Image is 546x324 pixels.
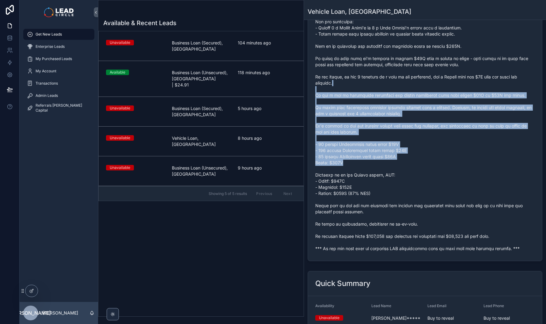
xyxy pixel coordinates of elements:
[172,165,230,177] span: Business Loan (Unsecured), [GEOGRAPHIC_DATA]
[23,66,94,77] a: My Account
[36,32,62,37] span: Get New Leads
[36,103,88,113] span: Referrals [PERSON_NAME] Capital
[23,78,94,89] a: Transactions
[99,156,304,186] a: UnavailableBusiness Loan (Unsecured), [GEOGRAPHIC_DATA]9 hours ago
[23,102,94,113] a: Referrals [PERSON_NAME] Capital
[371,303,391,308] span: Lead Name
[23,29,94,40] a: Get New Leads
[99,97,304,127] a: UnavailableBusiness Loan (Secured), [GEOGRAPHIC_DATA]5 hours ago
[483,303,504,308] span: Lead Phone
[315,279,370,288] h2: Quick Summary
[99,127,304,156] a: UnavailableVehicle Loan, [GEOGRAPHIC_DATA]8 hours ago
[427,303,446,308] span: Lead Email
[23,53,94,64] a: My Purchased Leads
[315,303,334,308] span: Availability
[427,315,479,321] span: Buy to reveal
[99,61,304,97] a: AvailableBusiness Loan (Unsecured), [GEOGRAPHIC_DATA] | $24.91118 minutes ago
[110,70,125,75] div: Available
[20,25,98,121] div: scrollable content
[238,135,296,141] span: 8 hours ago
[238,165,296,171] span: 9 hours ago
[23,90,94,101] a: Admin Leads
[36,93,58,98] span: Admin Leads
[36,56,72,61] span: My Purchased Leads
[172,70,230,88] span: Business Loan (Unsecured), [GEOGRAPHIC_DATA] | $24.91
[43,310,78,316] p: [PERSON_NAME]
[36,69,56,74] span: My Account
[110,105,130,111] div: Unavailable
[110,135,130,141] div: Unavailable
[10,309,51,317] span: [PERSON_NAME]
[483,315,535,321] span: Buy to reveal
[99,31,304,61] a: UnavailableBusiness Loan (Secured), [GEOGRAPHIC_DATA]104 minutes ago
[308,7,411,16] h1: Vehicle Loan, [GEOGRAPHIC_DATA]
[172,135,230,147] span: Vehicle Loan, [GEOGRAPHIC_DATA]
[36,81,58,86] span: Transactions
[23,41,94,52] a: Enterprise Leads
[44,7,73,17] img: App logo
[103,19,176,27] h1: Available & Recent Leads
[209,191,247,196] span: Showing 5 of 5 results
[319,315,339,321] div: Unavailable
[172,40,230,52] span: Business Loan (Secured), [GEOGRAPHIC_DATA]
[172,105,230,118] span: Business Loan (Secured), [GEOGRAPHIC_DATA]
[110,165,130,170] div: Unavailable
[238,70,296,76] span: 118 minutes ago
[36,44,65,49] span: Enterprise Leads
[238,40,296,46] span: 104 minutes ago
[110,40,130,45] div: Unavailable
[238,105,296,112] span: 5 hours ago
